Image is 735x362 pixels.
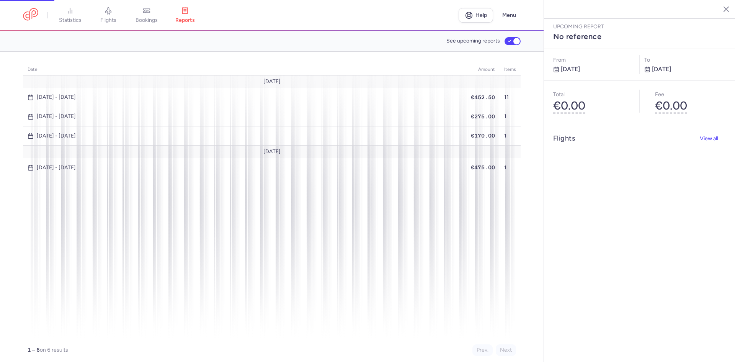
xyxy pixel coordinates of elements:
time: [DATE] - [DATE] [37,94,76,100]
time: [DATE] - [DATE] [37,165,76,171]
span: reports [175,17,195,24]
time: [DATE] - [DATE] [37,113,76,120]
strong: 1 – 6 [28,347,40,353]
td: 1 [500,107,521,126]
td: 11 [500,88,521,107]
button: Next [496,344,516,356]
span: See upcoming reports [446,38,500,44]
span: Upcoming report [553,23,604,30]
p: [DATE] [553,65,635,74]
a: statistics [51,7,89,24]
a: CitizenPlane red outlined logo [23,8,38,22]
button: Prev. [472,344,493,356]
span: statistics [59,17,82,24]
th: date [23,64,466,75]
a: flights [89,7,127,24]
button: View all [692,131,726,146]
time: [DATE] - [DATE] [37,133,76,139]
span: €170.00 [471,133,495,139]
button: Menu [498,8,521,23]
p: From [553,55,635,65]
th: items [500,64,521,75]
td: 1 [500,126,521,146]
span: flights [100,17,116,24]
p: to [644,55,726,65]
span: on 6 results [40,347,68,353]
span: View all [700,136,718,141]
p: Total [553,90,624,99]
a: bookings [127,7,166,24]
p: [DATE] [644,65,726,74]
span: €475.00 [471,164,495,170]
h3: No reference [553,32,726,41]
p: Fee [655,90,726,99]
a: Help [459,8,493,23]
span: bookings [136,17,158,24]
h4: Flights [553,134,575,143]
button: €0.00 [553,99,585,113]
th: amount [466,64,500,75]
a: reports [166,7,204,24]
td: 1 [500,158,521,177]
button: €0.00 [655,99,687,113]
span: €275.00 [471,113,495,120]
span: [DATE] [263,149,281,155]
span: [DATE] [263,79,281,85]
span: Help [475,12,487,18]
span: €452.50 [471,94,495,100]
